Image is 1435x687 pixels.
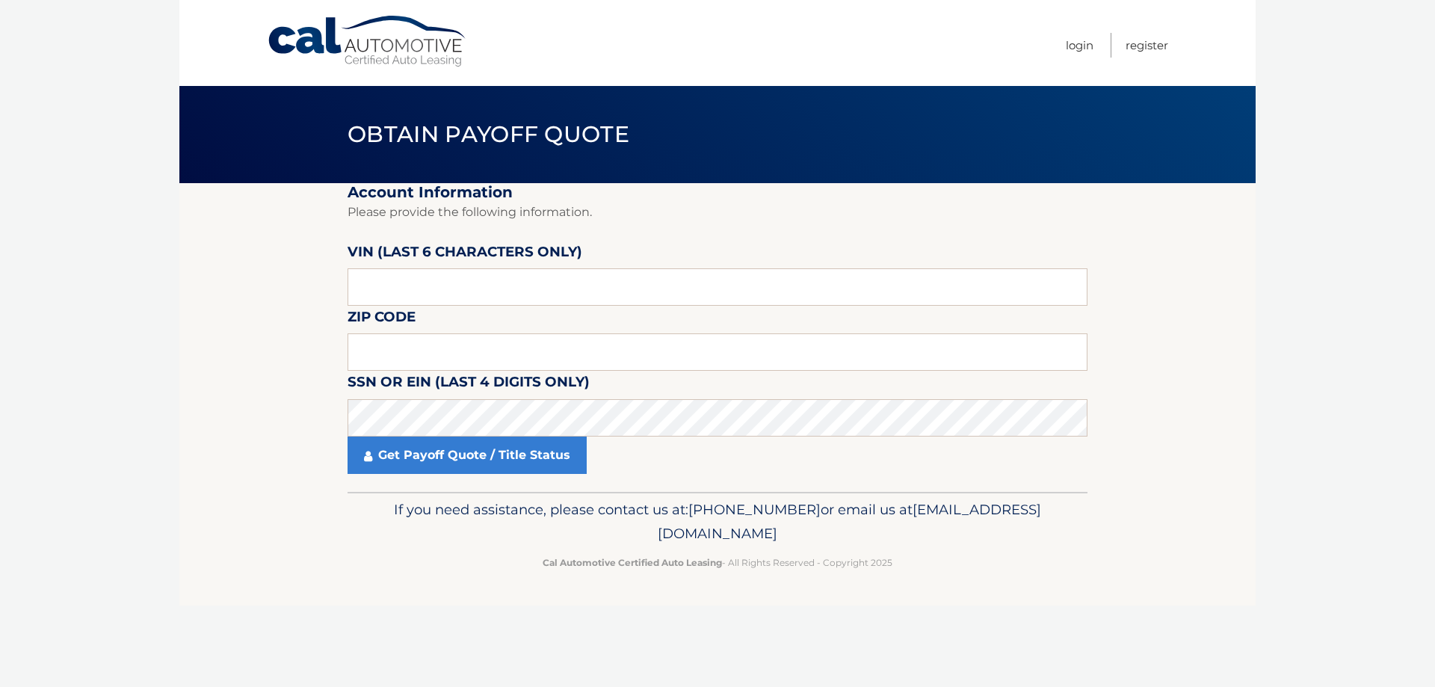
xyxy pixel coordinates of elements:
a: Cal Automotive [267,15,469,68]
a: Get Payoff Quote / Title Status [348,437,587,474]
strong: Cal Automotive Certified Auto Leasing [543,557,722,568]
span: [PHONE_NUMBER] [688,501,821,518]
a: Register [1126,33,1168,58]
label: Zip Code [348,306,416,333]
p: If you need assistance, please contact us at: or email us at [357,498,1078,546]
label: SSN or EIN (last 4 digits only) [348,371,590,398]
a: Login [1066,33,1093,58]
p: - All Rights Reserved - Copyright 2025 [357,555,1078,570]
span: Obtain Payoff Quote [348,120,629,148]
h2: Account Information [348,183,1087,202]
label: VIN (last 6 characters only) [348,241,582,268]
p: Please provide the following information. [348,202,1087,223]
